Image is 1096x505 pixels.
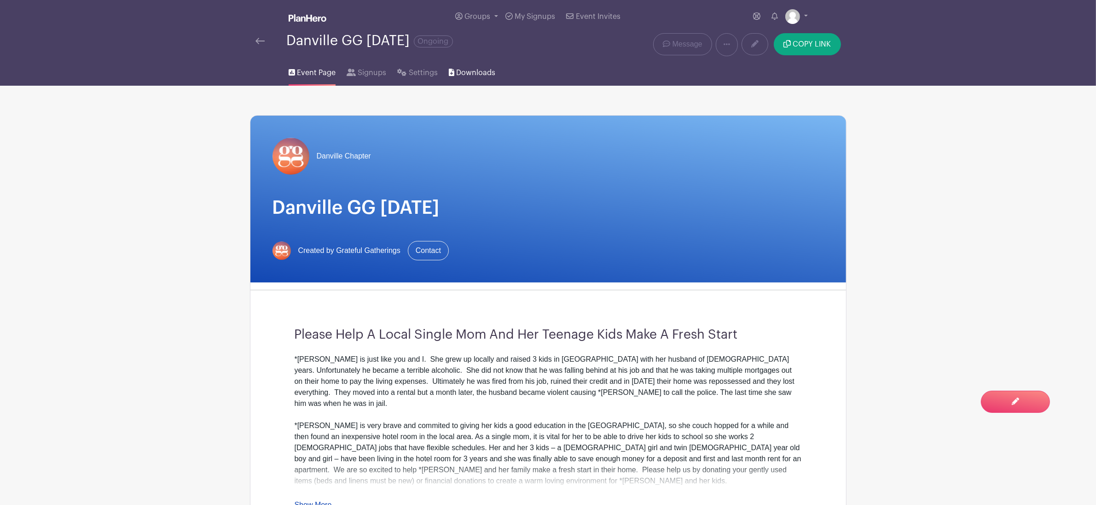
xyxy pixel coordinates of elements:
img: logo_white-6c42ec7e38ccf1d336a20a19083b03d10ae64f83f12c07503d8b9e83406b4c7d.svg [289,14,326,22]
span: My Signups [515,13,555,20]
a: Signups [347,56,386,86]
div: Danville GG [DATE] [287,33,453,48]
a: Contact [408,241,449,260]
a: Event Page [289,56,336,86]
a: Downloads [449,56,495,86]
img: gg-logo-planhero-final.png [273,241,291,260]
div: *[PERSON_NAME] is just like you and I. She grew up locally and raised 3 kids in [GEOGRAPHIC_DATA]... [295,354,802,409]
img: default-ce2991bfa6775e67f084385cd625a349d9dcbb7a52a09fb2fda1e96e2d18dcdb.png [785,9,800,24]
img: gg-logo-planhero-final.png [273,138,309,175]
span: Downloads [456,67,495,78]
a: Message [653,33,712,55]
h1: Danville GG [DATE] [273,197,824,219]
span: Danville Chapter [317,151,371,162]
img: back-arrow-29a5d9b10d5bd6ae65dc969a981735edf675c4d7a1fe02e03b50dbd4ba3cdb55.svg [255,38,265,44]
button: COPY LINK [774,33,841,55]
h3: Please Help A Local Single Mom And Her Teenage Kids Make A Fresh Start [295,327,802,343]
span: COPY LINK [793,41,831,48]
span: Message [673,39,702,50]
span: Event Invites [576,13,620,20]
span: Created by Grateful Gatherings [298,245,400,256]
span: Signups [358,67,386,78]
a: Settings [397,56,437,86]
span: Ongoing [414,35,453,47]
span: Event Page [297,67,336,78]
span: Groups [464,13,490,20]
div: *[PERSON_NAME] is very brave and commited to giving her kids a good education in the [GEOGRAPHIC_... [295,420,802,487]
span: Settings [409,67,438,78]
